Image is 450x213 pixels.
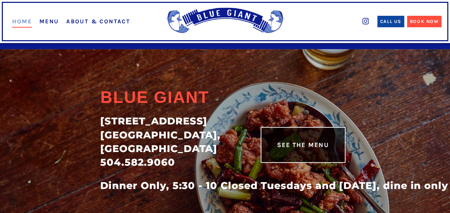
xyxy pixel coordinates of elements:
a: Home [12,18,32,28]
div: See The Menu [277,140,329,150]
a: Call Us [377,16,404,27]
img: Blue Giant Logo [163,8,287,36]
h2: Blue Giant [100,87,243,110]
a: About & Contact [66,18,130,25]
div: Call Us [380,18,401,25]
div: [STREET_ADDRESS] [GEOGRAPHIC_DATA], [GEOGRAPHIC_DATA] 504.582.9060 [100,114,243,169]
div: Book Now [410,18,439,25]
a: See The Menu [261,127,345,163]
div: Dinner Only, 5:30 - 10 Closed Tuesdays and [DATE], dine in only [100,179,243,193]
a: Menu [39,18,59,25]
a: Book Now [407,16,441,27]
img: instagram [362,18,369,24]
